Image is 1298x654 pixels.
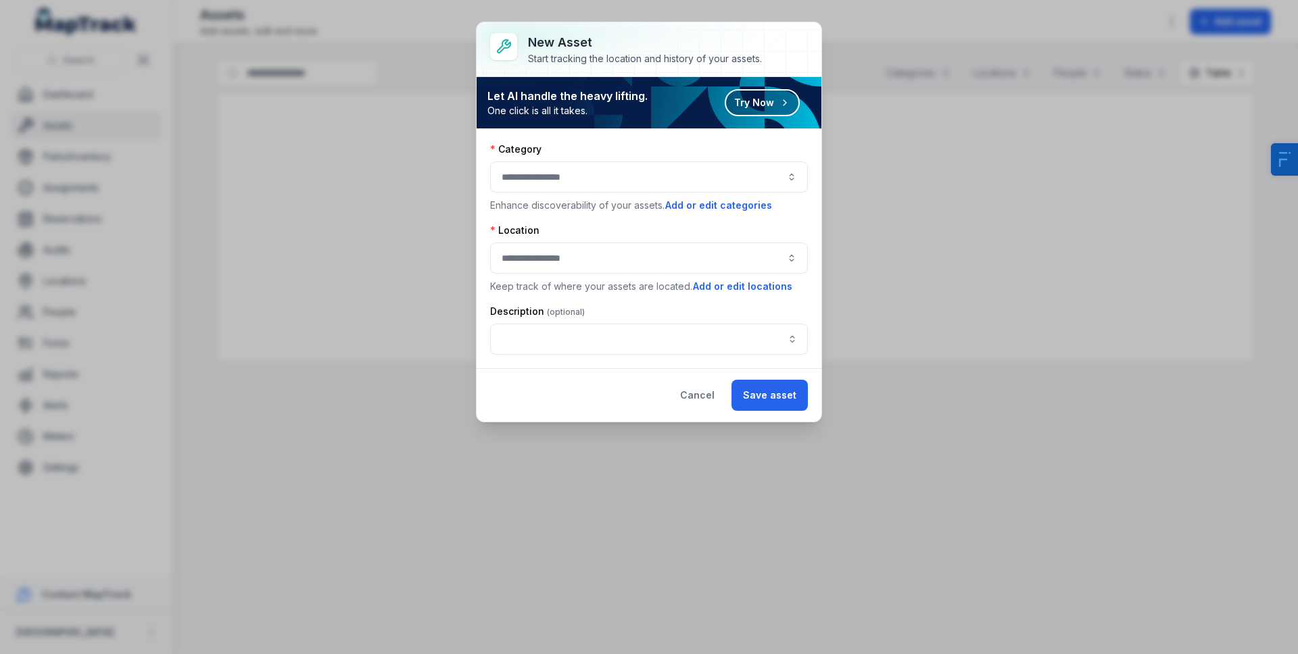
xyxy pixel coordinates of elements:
[528,33,762,52] h3: New asset
[487,104,648,118] span: One click is all it takes.
[490,305,585,318] label: Description
[487,88,648,104] strong: Let AI handle the heavy lifting.
[528,52,762,66] div: Start tracking the location and history of your assets.
[665,198,773,213] button: Add or edit categories
[490,143,542,156] label: Category
[490,198,808,213] p: Enhance discoverability of your assets.
[490,324,808,355] input: asset-add:description-label
[669,380,726,411] button: Cancel
[692,279,793,294] button: Add or edit locations
[731,380,808,411] button: Save asset
[725,89,800,116] button: Try Now
[490,224,539,237] label: Location
[490,279,808,294] p: Keep track of where your assets are located.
